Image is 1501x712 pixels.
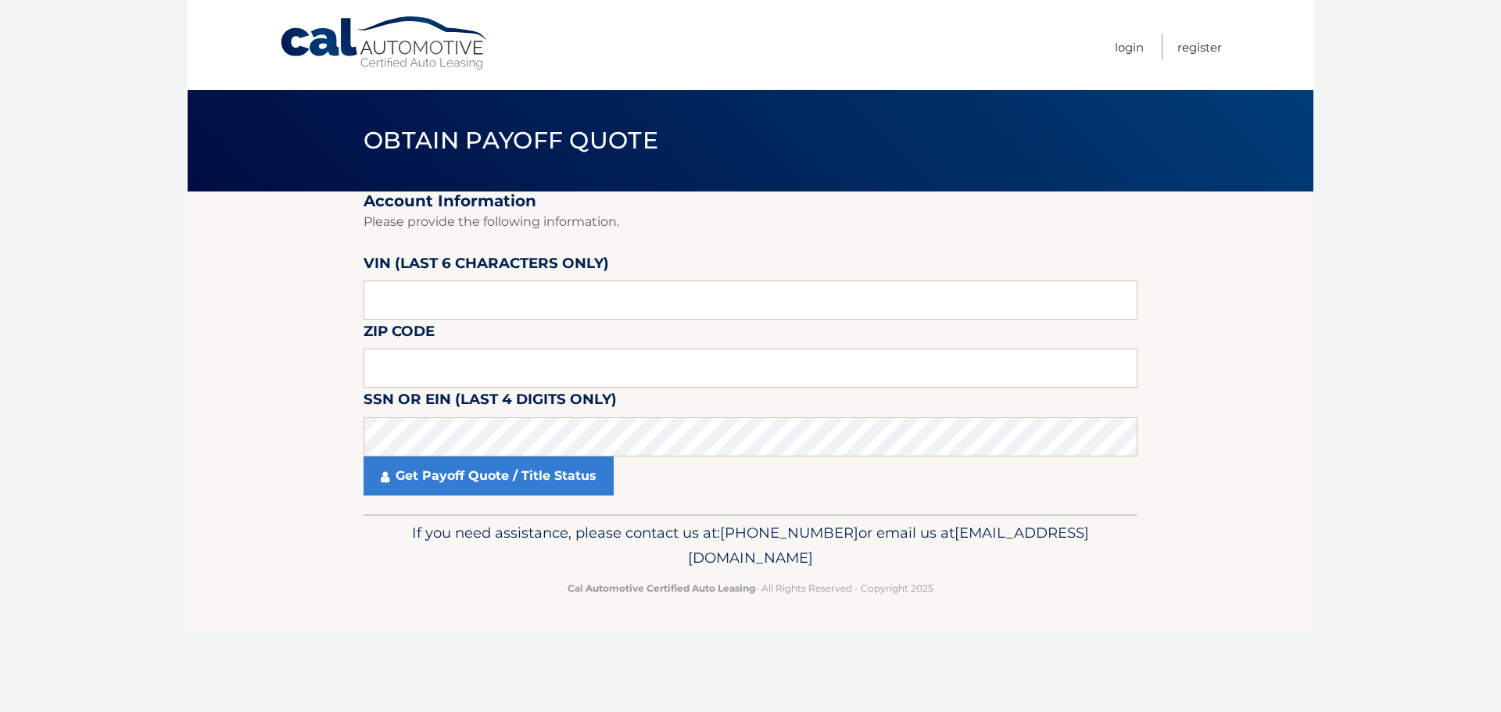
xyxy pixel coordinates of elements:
p: - All Rights Reserved - Copyright 2025 [374,580,1127,596]
a: Register [1177,34,1222,60]
h2: Account Information [364,191,1137,211]
strong: Cal Automotive Certified Auto Leasing [568,582,755,594]
label: Zip Code [364,320,435,349]
p: Please provide the following information. [364,211,1137,233]
label: VIN (last 6 characters only) [364,252,609,281]
a: Cal Automotive [279,16,490,71]
span: [PHONE_NUMBER] [720,524,858,542]
a: Get Payoff Quote / Title Status [364,456,614,496]
label: SSN or EIN (last 4 digits only) [364,388,617,417]
p: If you need assistance, please contact us at: or email us at [374,521,1127,571]
a: Login [1115,34,1144,60]
span: Obtain Payoff Quote [364,126,658,155]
